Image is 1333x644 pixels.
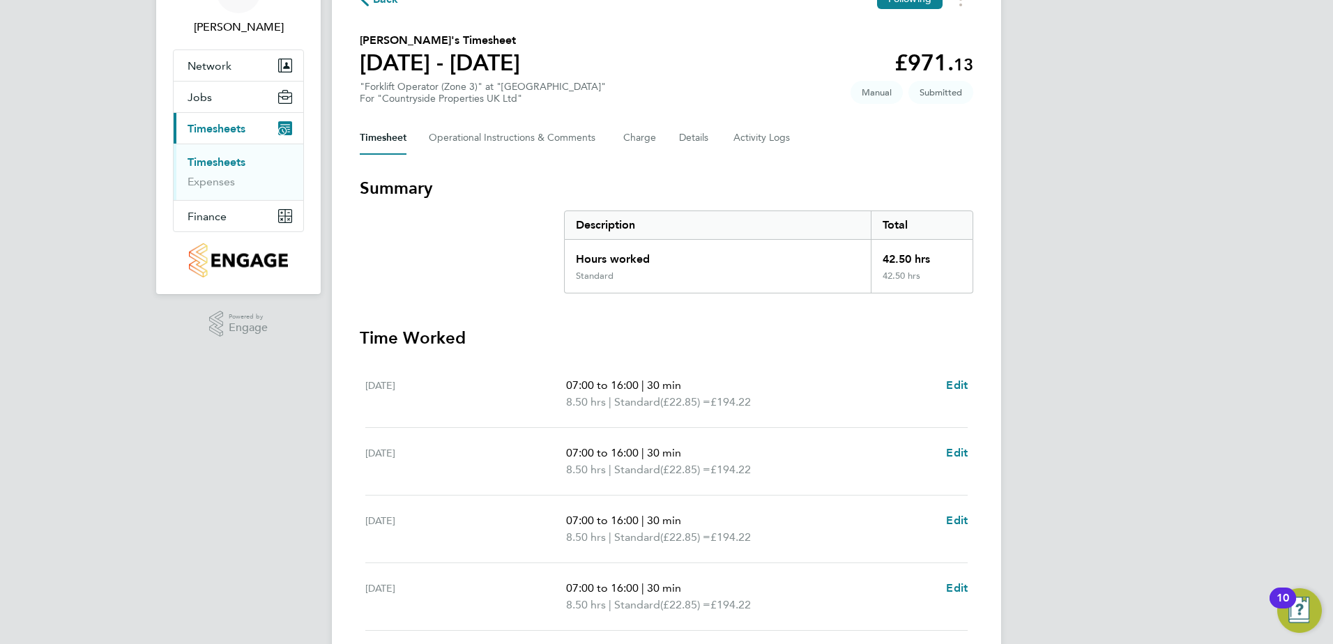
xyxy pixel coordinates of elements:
[614,394,660,411] span: Standard
[946,514,968,527] span: Edit
[188,91,212,104] span: Jobs
[609,463,611,476] span: |
[871,270,973,293] div: 42.50 hrs
[946,512,968,529] a: Edit
[946,377,968,394] a: Edit
[174,113,303,144] button: Timesheets
[614,597,660,613] span: Standard
[946,581,968,595] span: Edit
[679,121,711,155] button: Details
[566,463,606,476] span: 8.50 hrs
[188,210,227,223] span: Finance
[710,463,751,476] span: £194.22
[894,49,973,76] app-decimal: £971.
[174,82,303,112] button: Jobs
[360,327,973,349] h3: Time Worked
[641,446,644,459] span: |
[641,581,644,595] span: |
[614,529,660,546] span: Standard
[188,59,231,72] span: Network
[188,175,235,188] a: Expenses
[623,121,657,155] button: Charge
[908,81,973,104] span: This timesheet is Submitted.
[733,121,792,155] button: Activity Logs
[614,461,660,478] span: Standard
[566,581,639,595] span: 07:00 to 16:00
[660,530,710,544] span: (£22.85) =
[609,598,611,611] span: |
[566,395,606,408] span: 8.50 hrs
[429,121,601,155] button: Operational Instructions & Comments
[365,512,566,546] div: [DATE]
[851,81,903,104] span: This timesheet was manually created.
[710,598,751,611] span: £194.22
[173,243,304,277] a: Go to home page
[174,50,303,81] button: Network
[209,311,268,337] a: Powered byEngage
[647,378,681,392] span: 30 min
[188,122,245,135] span: Timesheets
[946,445,968,461] a: Edit
[710,530,751,544] span: £194.22
[360,81,606,105] div: "Forklift Operator (Zone 3)" at "[GEOGRAPHIC_DATA]"
[566,446,639,459] span: 07:00 to 16:00
[609,530,611,544] span: |
[946,378,968,392] span: Edit
[871,211,973,239] div: Total
[1277,588,1322,633] button: Open Resource Center, 10 new notifications
[647,581,681,595] span: 30 min
[566,530,606,544] span: 8.50 hrs
[576,270,614,282] div: Standard
[647,446,681,459] span: 30 min
[365,377,566,411] div: [DATE]
[710,395,751,408] span: £194.22
[360,177,973,199] h3: Summary
[360,32,520,49] h2: [PERSON_NAME]'s Timesheet
[565,211,871,239] div: Description
[660,395,710,408] span: (£22.85) =
[564,210,973,293] div: Summary
[365,580,566,613] div: [DATE]
[566,514,639,527] span: 07:00 to 16:00
[641,378,644,392] span: |
[946,580,968,597] a: Edit
[566,598,606,611] span: 8.50 hrs
[647,514,681,527] span: 30 min
[360,121,406,155] button: Timesheet
[173,19,304,36] span: Gurraj Singh
[365,445,566,478] div: [DATE]
[360,93,606,105] div: For "Countryside Properties UK Ltd"
[946,446,968,459] span: Edit
[609,395,611,408] span: |
[229,311,268,323] span: Powered by
[360,49,520,77] h1: [DATE] - [DATE]
[1277,598,1289,616] div: 10
[174,144,303,200] div: Timesheets
[660,598,710,611] span: (£22.85) =
[566,378,639,392] span: 07:00 to 16:00
[641,514,644,527] span: |
[189,243,287,277] img: countryside-properties-logo-retina.png
[229,322,268,334] span: Engage
[174,201,303,231] button: Finance
[871,240,973,270] div: 42.50 hrs
[954,54,973,75] span: 13
[660,463,710,476] span: (£22.85) =
[565,240,871,270] div: Hours worked
[188,155,245,169] a: Timesheets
